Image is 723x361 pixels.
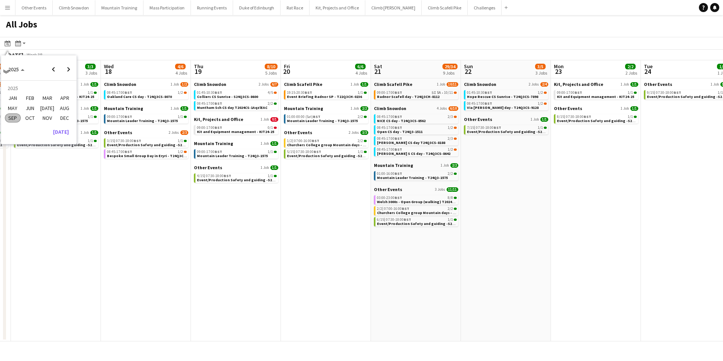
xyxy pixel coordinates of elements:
span: 3/15 [107,139,115,143]
span: 2 Jobs [259,82,269,87]
button: October 2025 [21,113,39,123]
span: 1/1 [358,150,363,154]
a: 08:45-17:00BST1/2Via [PERSON_NAME] day - T24Q3CS-9128 [467,101,547,110]
span: BST [313,114,320,119]
span: 07:30-18:00 [116,139,141,143]
a: Other Events2 Jobs3/3 [284,130,368,135]
span: AUG [57,104,72,113]
span: 07:30-18:00 [656,91,681,95]
button: Choose date [5,63,29,76]
span: BST [395,195,402,200]
div: Kit, Projects and Office1 Job1/109:00-17:00BST1/1Kit and Equipment management - KIT24-25 [554,81,638,106]
a: Climb Snowdon2 Jobs6/7 [194,81,278,87]
a: Other Events1 Job1/1 [554,106,638,111]
span: Other Events [644,81,672,87]
span: 1/2 [287,139,293,143]
span: 1/1 [268,174,273,178]
div: Other Events2 Jobs3/31/2|07:00-16:00BST2/2Churchers College group Mountain days - ML - T24Q3-9999... [284,130,368,160]
a: 09:00-17:00BST5I5A•10/11Radnor Scafell day - T24Q3CH-8112 [377,90,457,99]
span: Climb Snowdon [374,106,406,111]
span: BST [395,90,402,95]
span: Radnor Scafell day - T24Q3CH-8112 [377,94,439,99]
button: Climb Snowdon [53,0,95,15]
span: Climb Scafell Pike [284,81,322,87]
a: 08:45-17:00BST2/3NICE CS day - T24Q3CS-8562 [377,114,457,123]
span: 1/1 [360,82,368,87]
a: Mountain Training1 Job1/1 [104,106,188,111]
span: BST [402,206,409,211]
span: 1 Job [261,141,269,146]
span: Event/Production Safety and guiding -S24Q3-9188 [467,129,558,134]
span: 2 Jobs [349,130,359,135]
span: 07:30-18:00 [566,115,591,119]
a: 08:45-17:00BST2/3[PERSON_NAME] CS day T24Q3CS-8188 [377,136,457,145]
button: Duke of Edinburgh [233,0,281,15]
span: 08:45-17:00 [377,148,402,151]
span: Event/Production Safety and guiding -S24Q3-9188 [197,177,288,182]
span: 07:00-16:00 [294,139,319,143]
span: 1/1 [0,130,8,135]
span: OCT [22,113,38,122]
span: 2 Jobs [169,130,179,135]
span: 0/1 [270,117,278,122]
span: 07:30-18:00 [206,174,231,178]
div: Other Events3 Jobs11/1103:00-23:00BST8/8Welsh 3000s - Open Group (walking) T2024CH-1AgAcEAK2/2|07... [374,187,458,228]
span: Climb Scafell Pike [374,81,412,87]
span: Climb Snowdon [104,81,136,87]
span: SEP [5,113,20,122]
span: MAR [40,94,55,103]
span: BST [395,147,402,152]
span: BST [134,138,141,143]
span: MAY [5,104,20,113]
span: | [564,114,565,119]
span: Kit, Projects and Office [554,81,603,87]
a: 08:45-17:00BST1/2[PERSON_NAME] S CS day - T24Q3CS-8642 [377,147,457,156]
span: | [474,125,475,130]
span: Event/Production Safety and guiding -S24Q3-9188 [17,142,108,147]
button: August 2025 [56,103,73,113]
a: 09:00-17:00BST1/1Kit and Equipment management - KIT24-25 [557,90,637,99]
span: 01:45-10:30 [197,91,222,95]
button: Rat Race [281,0,310,15]
a: 09:00-17:00BST1/1Mountain Leader Training - T24Q3-1575 [107,114,187,123]
span: Mountain Leader Training - T24Q3-1575 [197,153,268,158]
span: 5A [437,91,441,95]
button: Climb Scafell Pike [422,0,468,15]
span: BST [125,149,132,154]
span: 1/1 [178,139,183,143]
span: 1/2 [178,91,183,95]
button: Kit, Projects and Office [310,0,365,15]
a: 01:00-00:00 (Sat)BST2/2Mountain Leader Training - T24Q3-1575 [287,114,367,123]
div: Climb Snowdon4 Jobs6/1008:45-17:00BST2/3NICE CS day - T24Q3CS-856208:45-17:00BST1/2Open CS day - ... [374,106,458,162]
span: 6/10 [448,106,458,111]
span: Event Briefing Radnor SP - T22Q3CH-0236 [287,94,362,99]
span: 5/15 [287,150,295,154]
div: Mountain Training1 Job2/201:00-00:00 (Sat)BST2/2Mountain Leader Training - T24Q3-1575 [284,106,368,130]
span: 1/1 [270,165,278,170]
span: Other Events [464,116,492,122]
span: 1/1 [90,130,98,135]
span: Mountain Leader Training - T24Q3-1575 [287,118,358,123]
a: 01:45-10:30BST4/5Colliers CS Sunrise - S24Q3CS-8600 [197,90,277,99]
span: 09:00-17:00 [557,91,582,95]
span: 1/1 [178,115,183,119]
span: 1 Job [81,130,89,135]
div: Kit, Projects and Office1 Job0/109:00-17:00BST0/1Kit and Equipment management - KIT24-25 [194,116,278,141]
span: 1/1 [628,115,633,119]
button: Other Events [15,0,53,15]
span: 1/2 [538,102,543,106]
span: 1 Job [711,82,719,87]
span: BST [305,90,312,95]
div: Climb Scafell Pike1 Job1/119:15-20:30BST1/1Event Briefing Radnor SP - T22Q3CH-0236 [284,81,368,106]
span: 07:30-18:00 [296,150,321,154]
a: 08:45-17:00BST1/2Open CS day - T24Q3-1511 [377,125,457,134]
span: 1 Job [261,117,269,122]
a: 08:45-17:00BST2/2Muntham Sch CS day T2024CS-1AqzlEAC [197,101,277,110]
span: 2/4 [540,82,548,87]
span: 4/15 [197,174,205,178]
span: NOV [40,113,55,122]
div: Other Events1 Job1/18/15|07:30-18:00BST1/1Event/Production Safety and guiding -S24Q3-9188 [554,106,638,125]
span: Other Events [374,187,402,192]
button: July 2025 [39,103,56,113]
a: 1/2|07:00-16:00BST2/2Churchers College group Mountain days - ML - T24Q3-9999 [287,138,367,147]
